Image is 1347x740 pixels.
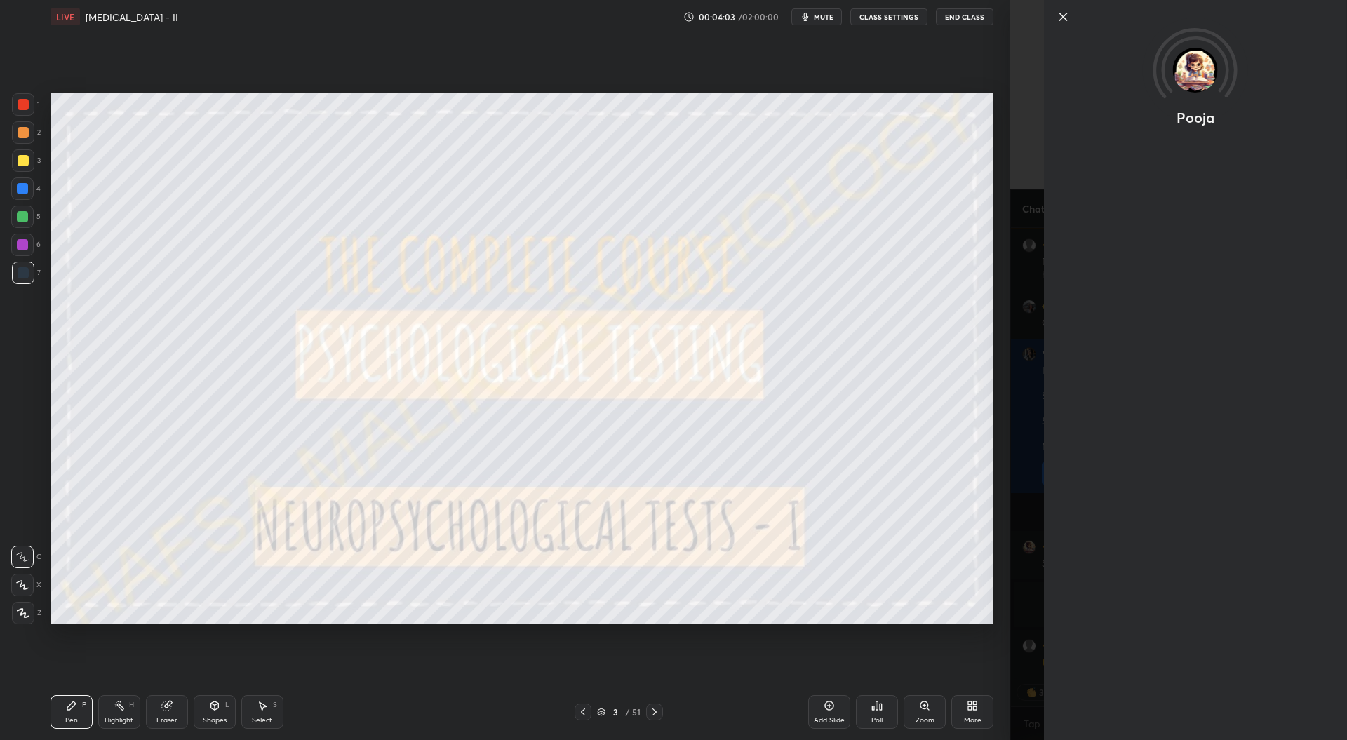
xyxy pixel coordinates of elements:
span: mute [814,12,833,22]
div: Add Slide [814,717,845,724]
div: 7 [12,262,41,284]
div: 3 [608,708,622,716]
div: 1 [12,93,40,116]
img: f59e7961f8b84b7aae28941dfcaebe11.jpg [1173,48,1218,93]
div: 2 [12,121,41,144]
div: 4 [11,177,41,200]
div: S [273,701,277,708]
div: More [964,717,981,724]
div: 5 [11,206,41,228]
button: End Class [936,8,993,25]
h4: [MEDICAL_DATA] - II [86,11,178,24]
div: 51 [632,706,641,718]
button: CLASS SETTINGS [850,8,927,25]
div: C [11,546,41,568]
div: Select [252,717,272,724]
div: P [82,701,86,708]
p: Pooja [1177,112,1214,123]
div: 6 [11,234,41,256]
div: H [129,701,134,708]
div: / [625,708,629,716]
div: Zoom [916,717,934,724]
div: L [225,701,229,708]
div: Highlight [105,717,133,724]
div: animation [1044,124,1347,139]
div: Z [12,602,41,624]
div: 3 [12,149,41,172]
div: X [11,574,41,596]
div: Poll [871,717,883,724]
div: LIVE [51,8,80,25]
button: mute [791,8,842,25]
div: Eraser [156,717,177,724]
div: Shapes [203,717,227,724]
div: Pen [65,717,78,724]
